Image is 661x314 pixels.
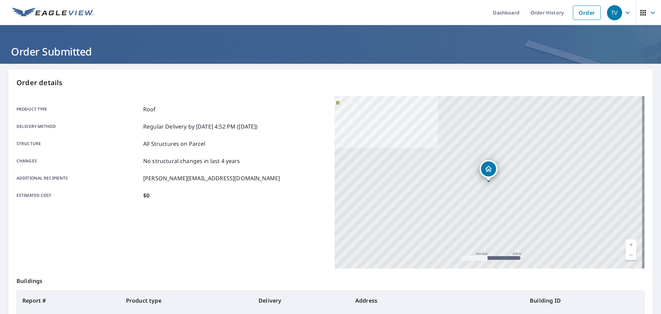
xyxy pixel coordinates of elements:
p: Structure [17,140,140,148]
a: Order [573,6,601,20]
img: EV Logo [12,8,94,18]
th: Report # [17,291,120,310]
p: Estimated cost [17,191,140,200]
p: All Structures on Parcel [143,140,206,148]
th: Address [350,291,524,310]
p: $0 [143,191,149,200]
a: Current Level 17, Zoom In [626,240,636,250]
p: Product type [17,105,140,113]
th: Building ID [524,291,644,310]
p: Order details [17,78,644,88]
p: [PERSON_NAME][EMAIL_ADDRESS][DOMAIN_NAME] [143,174,280,182]
p: Regular Delivery by [DATE] 4:52 PM ([DATE]) [143,122,258,131]
div: Dropped pin, building 1, Residential property, 2305 Locustwood Ct Orange Park, FL 32065 [480,160,497,181]
p: Delivery method [17,122,140,131]
th: Delivery [253,291,350,310]
th: Product type [120,291,253,310]
p: Additional recipients [17,174,140,182]
p: No structural changes in last 4 years [143,157,240,165]
a: Current Level 17, Zoom Out [626,250,636,260]
h1: Order Submitted [8,44,653,59]
p: Buildings [17,269,644,291]
p: Roof [143,105,156,113]
p: Changes [17,157,140,165]
div: TV [607,5,622,20]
